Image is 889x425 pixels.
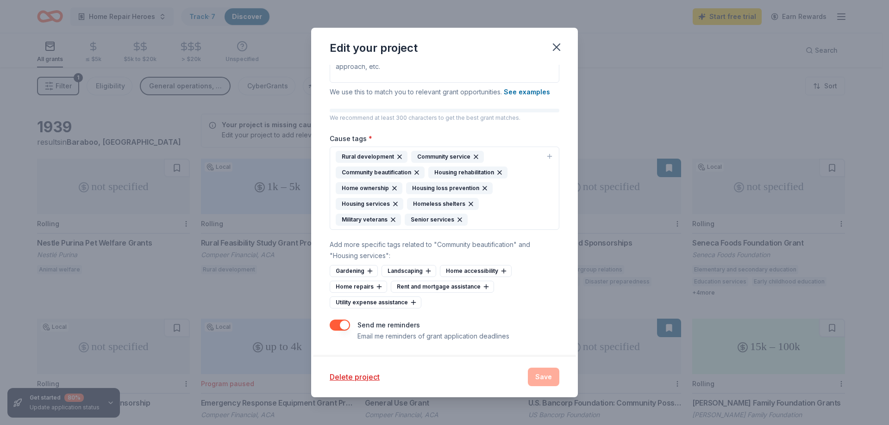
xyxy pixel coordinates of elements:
div: Rent and mortgage assistance [391,281,494,293]
div: Community service [411,151,484,163]
label: Send me reminders [357,321,420,329]
div: Utility expense assistance [330,296,421,308]
div: Housing loss prevention [406,182,493,194]
div: Landscaping [382,265,436,277]
label: Cause tags [330,134,372,143]
div: Senior services [405,214,468,226]
div: Home repairs [330,281,387,293]
div: Home accessibility [440,265,512,277]
div: Housing rehabilitation [428,166,507,179]
div: Military veterans [336,214,401,226]
div: Rural development [336,151,407,163]
div: Gardening [330,265,378,277]
div: Homeless shelters [407,198,479,210]
button: Delete project [330,371,380,382]
div: Community beautification [336,166,425,179]
div: Edit your project [330,41,418,55]
div: Housing services [336,198,403,210]
div: Home ownership [336,182,402,194]
div: Add more specific tags related to "Community beautification" and "Housing services" : [330,239,559,261]
p: Email me reminders of grant application deadlines [357,331,509,342]
button: See examples [504,86,550,98]
button: Rural developmentCommunity serviceCommunity beautificationHousing rehabilitationHome ownershipHou... [330,147,559,230]
p: We recommend at least 300 characters to get the best grant matches. [330,114,559,122]
span: We use this to match you to relevant grant opportunities. [330,88,550,96]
